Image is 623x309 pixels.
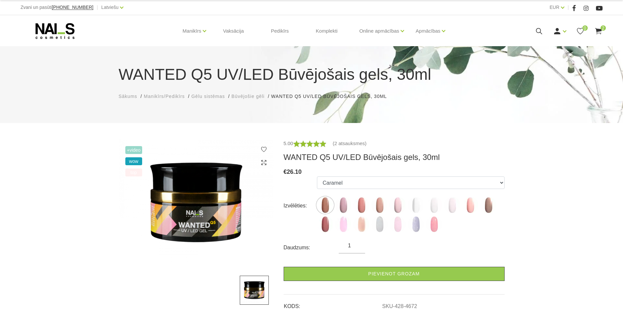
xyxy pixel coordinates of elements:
[416,18,440,44] a: Apmācības
[408,216,424,232] img: ...
[568,3,569,12] span: |
[582,25,588,31] span: 0
[52,5,93,10] a: [PHONE_NUMBER]
[389,197,406,213] img: ...
[119,139,274,266] img: ...
[183,18,202,44] a: Manikīrs
[119,63,505,86] h1: WANTED Q5 UV/LED Būvējošais gels, 30ml
[335,216,352,232] img: ...
[335,216,352,232] label: Nav atlikumā
[576,27,584,35] a: 0
[284,152,505,162] h3: WANTED Q5 UV/LED Būvējošais gels, 30ml
[265,15,294,47] a: Pedikīrs
[284,201,317,211] div: Izvēlēties:
[317,197,333,213] img: ...
[284,267,505,281] a: Pievienot grozam
[125,169,142,176] span: top
[119,94,138,99] span: Sākums
[426,216,442,232] img: ...
[317,216,333,232] img: ...
[20,3,93,12] div: Zvani un pasūti
[232,94,265,99] span: Būvējošie gēli
[371,197,388,213] img: ...
[353,197,370,213] img: ...
[284,169,287,175] span: €
[462,197,479,213] img: ...
[144,93,185,100] a: Manikīrs/Pedikīrs
[125,146,142,154] span: +Video
[191,93,225,100] a: Gēlu sistēmas
[371,216,388,232] label: Nav atlikumā
[144,94,185,99] span: Manikīrs/Pedikīrs
[284,242,339,253] div: Daudzums:
[426,197,442,213] img: ...
[444,197,460,213] img: ...
[218,15,249,47] a: Vaksācija
[480,197,497,213] img: ...
[389,216,406,232] img: ...
[601,25,606,31] span: 2
[287,169,302,175] span: 26.10
[333,139,367,147] a: (2 atsauksmes)
[125,157,142,165] span: wow
[191,94,225,99] span: Gēlu sistēmas
[97,3,98,12] span: |
[101,3,118,11] a: Latviešu
[594,27,603,35] a: 2
[371,216,388,232] img: ...
[271,93,393,100] li: WANTED Q5 UV/LED Būvējošais gels, 30ml
[359,18,399,44] a: Online apmācības
[408,197,424,213] img: ...
[353,216,370,232] img: ...
[335,197,352,213] img: ...
[550,3,560,11] a: EUR
[119,93,138,100] a: Sākums
[284,140,293,146] span: 5.00
[240,276,269,305] img: ...
[232,93,265,100] a: Būvējošie gēli
[311,15,343,47] a: Komplekti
